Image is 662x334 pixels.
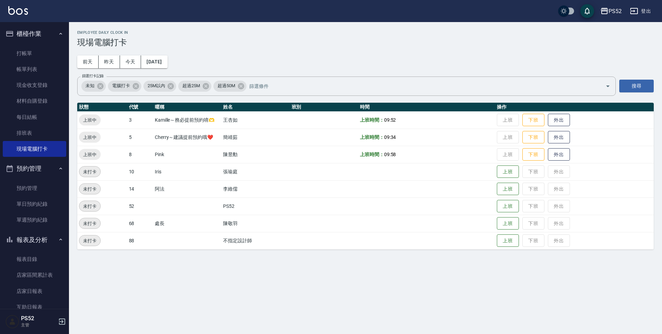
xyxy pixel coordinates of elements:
button: 下班 [522,131,544,144]
button: 上班 [497,217,519,230]
a: 單週預約紀錄 [3,212,66,228]
button: 登出 [627,5,654,18]
td: Cherry～建議提前預約哦❤️ [153,129,221,146]
th: 時間 [358,103,495,112]
a: 材料自購登錄 [3,93,66,109]
button: Open [602,81,613,92]
a: 預約管理 [3,180,66,196]
td: 王杏如 [221,111,290,129]
button: 下班 [522,148,544,161]
span: 25M以內 [143,82,169,89]
img: Logo [8,6,28,15]
input: 篩選條件 [248,80,593,92]
td: 陳敬羽 [221,215,290,232]
span: 未知 [81,82,99,89]
td: 14 [127,180,153,198]
button: 外出 [548,131,570,144]
button: PS52 [598,4,624,18]
td: 68 [127,215,153,232]
button: 預約管理 [3,160,66,178]
td: PS52 [221,198,290,215]
button: 櫃檯作業 [3,25,66,43]
label: 篩選打卡記錄 [82,73,104,79]
b: 上班時間： [360,152,384,157]
a: 單日預約紀錄 [3,196,66,212]
span: 未打卡 [79,203,100,210]
button: 下班 [522,114,544,126]
h2: Employee Daily Clock In [77,30,654,35]
th: 姓名 [221,103,290,112]
th: 班別 [290,103,358,112]
div: 未知 [81,81,106,92]
button: 上班 [497,200,519,213]
td: 52 [127,198,153,215]
td: 5 [127,129,153,146]
button: [DATE] [141,55,167,68]
div: 電腦打卡 [108,81,141,92]
button: 上班 [497,165,519,178]
span: 09:34 [384,134,396,140]
td: 阿法 [153,180,221,198]
th: 操作 [495,103,654,112]
p: 主管 [21,322,56,328]
button: 上班 [497,183,519,195]
td: 8 [127,146,153,163]
td: 陳昱勳 [221,146,290,163]
button: 搜尋 [619,80,654,92]
button: 外出 [548,148,570,161]
button: 前天 [77,55,99,68]
td: 不指定設計師 [221,232,290,249]
a: 店家區間累計表 [3,267,66,283]
a: 現金收支登錄 [3,77,66,93]
span: 未打卡 [79,220,100,227]
div: 25M以內 [143,81,177,92]
div: 超過50M [213,81,247,92]
button: 報表及分析 [3,231,66,249]
td: 張瑜庭 [221,163,290,180]
td: Pink [153,146,221,163]
b: 上班時間： [360,134,384,140]
img: Person [6,315,19,328]
a: 店家日報表 [3,283,66,299]
a: 打帳單 [3,45,66,61]
a: 排班表 [3,125,66,141]
a: 報表目錄 [3,251,66,267]
td: Kamille～務必提前預約唷🫶 [153,111,221,129]
th: 暱稱 [153,103,221,112]
button: 今天 [120,55,141,68]
span: 未打卡 [79,237,100,244]
span: 超過50M [213,82,239,89]
td: 88 [127,232,153,249]
span: 電腦打卡 [108,82,134,89]
button: 上班 [497,234,519,247]
button: save [580,4,594,18]
a: 每日結帳 [3,109,66,125]
span: 09:52 [384,117,396,123]
td: Iris [153,163,221,180]
h5: PS52 [21,315,56,322]
th: 代號 [127,103,153,112]
td: 處長 [153,215,221,232]
td: 簡靖茹 [221,129,290,146]
td: 3 [127,111,153,129]
span: 09:58 [384,152,396,157]
span: 上班中 [79,151,101,158]
a: 現場電腦打卡 [3,141,66,157]
h3: 現場電腦打卡 [77,38,654,47]
a: 互助日報表 [3,299,66,315]
b: 上班時間： [360,117,384,123]
td: 李維儒 [221,180,290,198]
span: 超過25M [178,82,204,89]
button: 昨天 [99,55,120,68]
a: 帳單列表 [3,61,66,77]
span: 上班中 [79,117,101,124]
td: 10 [127,163,153,180]
div: PS52 [609,7,622,16]
span: 未打卡 [79,185,100,193]
span: 上班中 [79,134,101,141]
div: 超過25M [178,81,211,92]
th: 狀態 [77,103,127,112]
span: 未打卡 [79,168,100,175]
button: 外出 [548,114,570,126]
